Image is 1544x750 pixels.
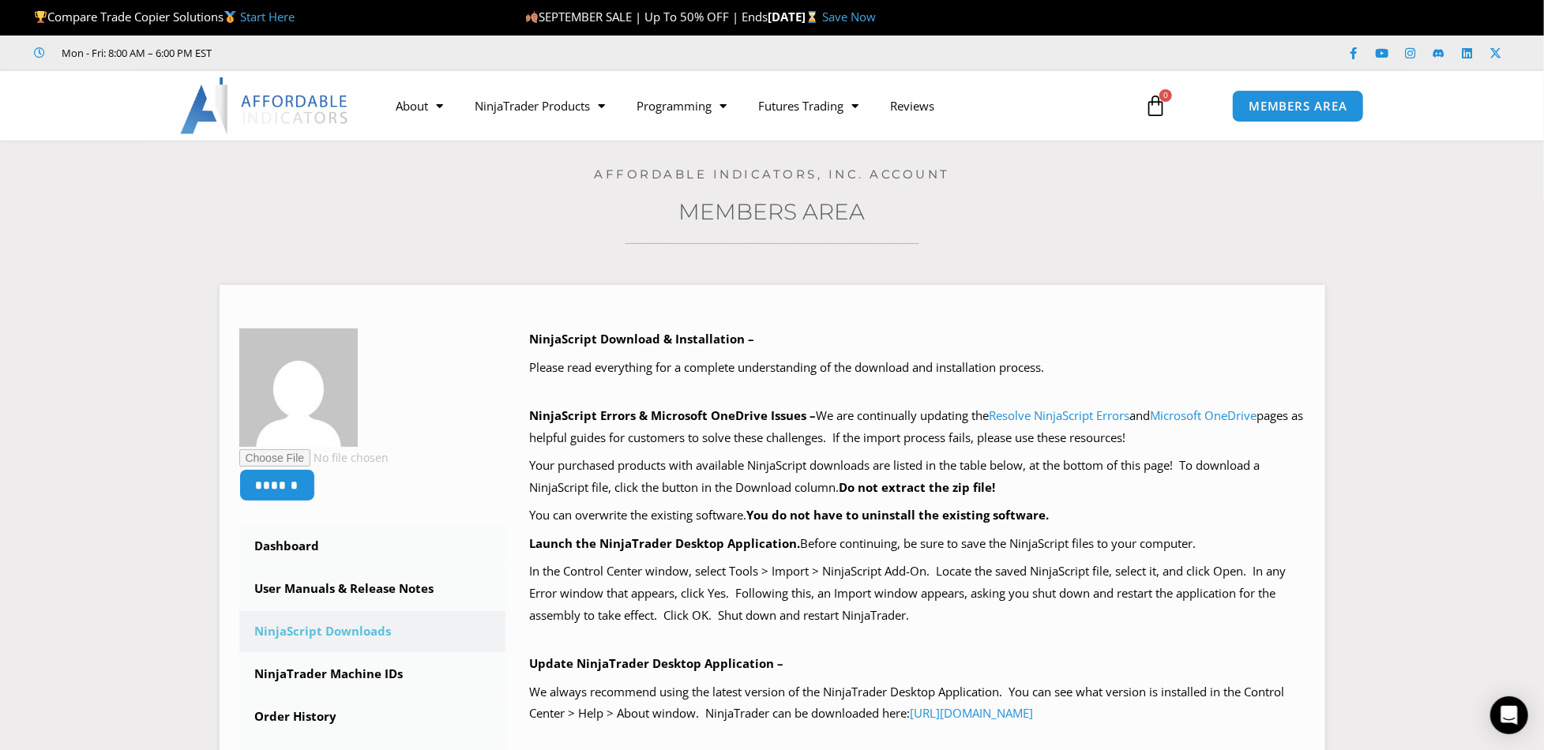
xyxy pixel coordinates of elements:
[239,568,506,609] a: User Manuals & Release Notes
[239,611,506,652] a: NinjaScript Downloads
[822,9,876,24] a: Save Now
[239,328,358,447] img: 81e10a65d99150668fb600231c6032ac1a4a3783e913be383f6be38bebe4baaa
[622,88,743,124] a: Programming
[746,507,1049,523] b: You do not have to uninstall the existing software.
[743,88,875,124] a: Futures Trading
[34,9,295,24] span: Compare Trade Copier Solutions
[525,9,768,24] span: SEPTEMBER SALE | Up To 50% OFF | Ends
[806,11,818,23] img: ⌛
[1121,83,1190,129] a: 0
[1150,407,1257,423] a: Microsoft OneDrive
[529,535,800,551] b: Launch the NinjaTrader Desktop Application.
[1232,90,1364,122] a: MEMBERS AREA
[58,43,212,62] span: Mon - Fri: 8:00 AM – 6:00 PM EST
[529,331,754,347] b: NinjaScript Download & Installation –
[910,705,1033,721] a: [URL][DOMAIN_NAME]
[381,88,1126,124] nav: Menu
[1159,89,1172,102] span: 0
[529,561,1305,627] p: In the Control Center window, select Tools > Import > NinjaScript Add-On. Locate the saved NinjaS...
[768,9,822,24] strong: [DATE]
[529,405,1305,449] p: We are continually updating the and pages as helpful guides for customers to solve these challeng...
[989,407,1129,423] a: Resolve NinjaScript Errors
[594,167,950,182] a: Affordable Indicators, Inc. Account
[239,696,506,737] a: Order History
[529,357,1305,379] p: Please read everything for a complete understanding of the download and installation process.
[875,88,951,124] a: Reviews
[460,88,622,124] a: NinjaTrader Products
[529,533,1305,555] p: Before continuing, be sure to save the NinjaScript files to your computer.
[1490,696,1528,734] div: Open Intercom Messenger
[839,479,995,495] b: Do not extract the zip file!
[239,526,506,567] a: Dashboard
[224,11,236,23] img: 🥇
[35,11,47,23] img: 🏆
[239,654,506,695] a: NinjaTrader Machine IDs
[529,681,1305,726] p: We always recommend using the latest version of the NinjaTrader Desktop Application. You can see ...
[180,77,350,134] img: LogoAI | Affordable Indicators – NinjaTrader
[235,45,471,61] iframe: Customer reviews powered by Trustpilot
[529,655,783,671] b: Update NinjaTrader Desktop Application –
[1249,100,1347,112] span: MEMBERS AREA
[526,11,538,23] img: 🍂
[240,9,295,24] a: Start Here
[679,198,866,225] a: Members Area
[381,88,460,124] a: About
[529,407,816,423] b: NinjaScript Errors & Microsoft OneDrive Issues –
[529,455,1305,499] p: Your purchased products with available NinjaScript downloads are listed in the table below, at th...
[529,504,1305,527] p: You can overwrite the existing software.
